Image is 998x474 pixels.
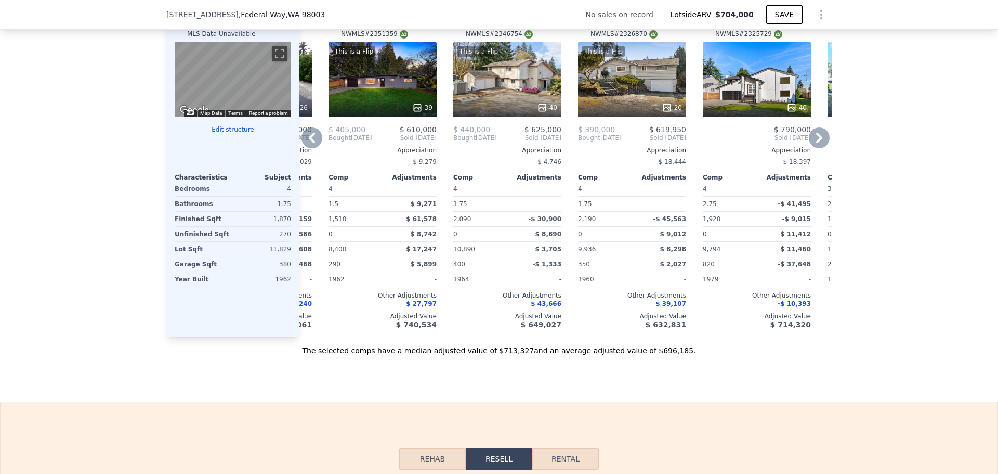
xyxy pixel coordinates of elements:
div: 1.5 [329,197,380,211]
span: 820 [703,261,715,268]
div: 20 [662,103,682,113]
div: 2 [828,197,879,211]
div: Year Built [175,272,231,287]
span: $ 8,890 [535,230,561,238]
span: $ 740,534 [396,321,437,329]
div: Other Adjustments [828,291,936,300]
span: 2,090 [453,215,471,223]
span: $ 625,000 [524,125,561,134]
div: - [634,197,686,211]
a: Open this area in Google Maps (opens a new window) [177,104,212,117]
div: NWMLS # 2351359 [341,30,408,39]
span: 400 [453,261,465,268]
div: Bedrooms [175,182,231,196]
span: -$ 41,495 [778,200,811,208]
span: Sold [DATE] [703,134,811,142]
div: [DATE] [578,134,622,142]
div: [DATE] [329,134,372,142]
img: Google [177,104,212,117]
div: Appreciation [453,146,561,155]
span: -$ 37,648 [778,261,811,268]
span: 9,936 [578,246,596,253]
div: Other Adjustments [703,291,811,300]
span: $ 39,107 [655,300,686,308]
div: [DATE] [453,134,497,142]
span: , Federal Way [239,9,325,20]
div: Comp [703,173,757,182]
span: $ 17,247 [406,246,437,253]
div: - [509,197,561,211]
span: $ 714,320 [770,321,811,329]
span: -$ 10,393 [778,300,811,308]
span: $ 632,831 [646,321,686,329]
div: Adjusted Value [329,312,437,321]
div: 1964 [453,272,505,287]
div: 270 [235,227,291,241]
div: 1962 [828,272,879,287]
div: Subject [233,173,291,182]
button: Rehab [399,448,466,470]
span: $ 2,027 [660,261,686,268]
div: Comp [453,173,507,182]
div: Other Adjustments [453,291,561,300]
div: 1960 [578,272,630,287]
span: $ 610,000 [400,125,437,134]
span: $ 3,705 [535,246,561,253]
div: NWMLS # 2325729 [715,30,782,39]
div: Comp [828,173,882,182]
div: Garage Sqft [175,257,231,272]
span: 350 [578,261,590,268]
div: Bathrooms [175,197,231,211]
span: $ 5,899 [411,261,437,268]
span: 11,060 [828,246,849,253]
span: -$ 30,900 [528,215,561,223]
span: $ 9,279 [413,158,437,165]
div: - [759,272,811,287]
div: Finished Sqft [175,212,231,226]
img: NWMLS Logo [774,30,782,39]
div: Adjusted Value [828,312,936,321]
span: $ 390,000 [578,125,615,134]
span: 1,920 [703,215,720,223]
div: Comp [329,173,383,182]
div: - [509,272,561,287]
img: NWMLS Logo [649,30,658,39]
div: Appreciation [703,146,811,155]
img: NWMLS Logo [524,30,533,39]
button: Toggle fullscreen view [272,46,287,61]
div: Appreciation [329,146,437,155]
span: Lotside ARV [671,9,715,20]
span: $ 4,746 [537,158,561,165]
span: $ 43,666 [531,300,561,308]
div: 1.75 [453,197,505,211]
div: Lot Sqft [175,242,231,257]
span: , WA 98003 [285,10,325,19]
div: - [634,182,686,196]
div: - [385,182,437,196]
div: Adjusted Value [703,312,811,321]
span: 10,890 [453,246,475,253]
span: Bought [578,134,600,142]
div: This is a Flip [457,46,500,57]
div: NWMLS # 2326870 [590,30,658,39]
div: This is a Flip [333,46,375,57]
a: Report a problem [249,110,288,116]
button: SAVE [766,5,803,24]
div: This is a Flip [582,46,625,57]
span: Sold [DATE] [497,134,561,142]
div: The selected comps have a median adjusted value of $713,327 and an average adjusted value of $696... [166,337,832,356]
span: $ 790,000 [774,125,811,134]
a: Terms (opens in new tab) [228,110,243,116]
span: Bought [453,134,476,142]
div: - [759,182,811,196]
button: Keyboard shortcuts [187,110,194,115]
div: Adjusted Value [453,312,561,321]
span: 9,794 [703,246,720,253]
span: $ 18,397 [783,158,811,165]
button: Edit structure [175,125,291,134]
div: 4 [235,182,291,196]
span: $ 649,027 [521,321,561,329]
span: 0 [453,230,457,238]
span: 4 [703,185,707,193]
div: 40 [786,103,807,113]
